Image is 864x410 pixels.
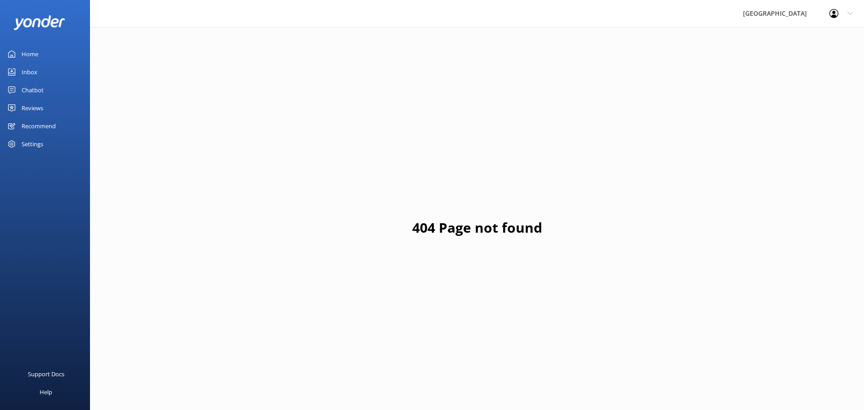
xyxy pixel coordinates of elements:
[13,15,65,30] img: yonder-white-logo.png
[22,81,44,99] div: Chatbot
[22,45,38,63] div: Home
[22,99,43,117] div: Reviews
[40,383,52,401] div: Help
[22,117,56,135] div: Recommend
[28,365,64,383] div: Support Docs
[412,217,542,239] h1: 404 Page not found
[22,63,37,81] div: Inbox
[22,135,43,153] div: Settings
